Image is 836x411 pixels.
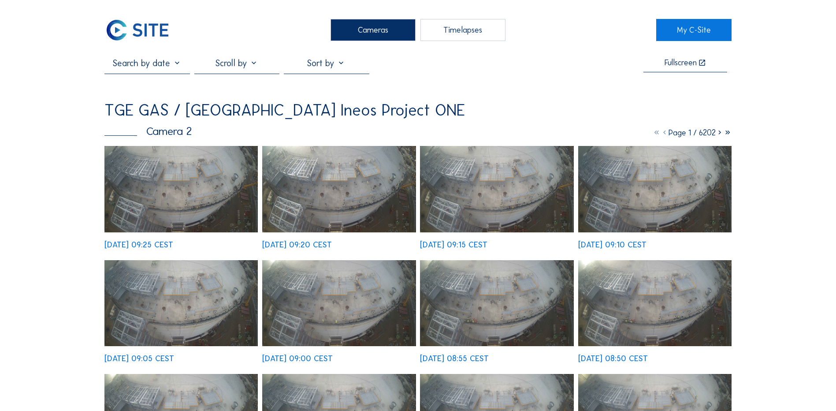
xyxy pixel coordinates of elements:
[656,19,732,41] a: My C-Site
[104,58,189,68] input: Search by date 󰅀
[420,146,573,232] img: image_53098478
[420,260,573,347] img: image_53097886
[262,260,416,347] img: image_53098044
[578,355,648,362] div: [DATE] 08:50 CEST
[578,146,732,232] img: image_53098319
[262,241,332,249] div: [DATE] 09:20 CEST
[104,146,258,232] img: image_53098719
[665,59,697,67] div: Fullscreen
[104,260,258,347] img: image_53098218
[104,355,174,362] div: [DATE] 09:05 CEST
[420,241,487,249] div: [DATE] 09:15 CEST
[104,19,180,41] a: C-SITE Logo
[104,102,465,118] div: TGE GAS / [GEOGRAPHIC_DATA] Ineos Project ONE
[262,146,416,232] img: image_53098551
[420,355,489,362] div: [DATE] 08:55 CEST
[104,19,170,41] img: C-SITE Logo
[331,19,416,41] div: Cameras
[420,19,505,41] div: Timelapses
[104,241,173,249] div: [DATE] 09:25 CEST
[669,128,716,138] span: Page 1 / 6202
[578,241,647,249] div: [DATE] 09:10 CEST
[262,355,333,362] div: [DATE] 09:00 CEST
[104,126,192,137] div: Camera 2
[578,260,732,347] img: image_53097842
